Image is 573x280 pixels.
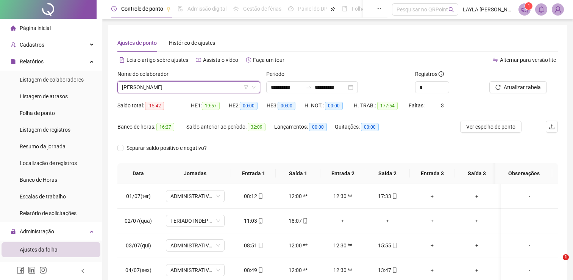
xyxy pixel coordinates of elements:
div: 13:47 [371,266,404,274]
sup: 1 [525,2,532,10]
span: Painel do DP [298,6,328,12]
span: Página inicial [20,25,51,31]
span: history [246,57,251,63]
span: ADMINISTRATIVA 30 [170,190,220,202]
span: 00:00 [278,102,295,110]
span: ADMINISTRATIVA 30 [170,240,220,251]
span: 00:00 [361,123,379,131]
span: EDUARDO REIS [122,82,256,93]
span: Controle de ponto [121,6,163,12]
div: Saldo total: [117,101,191,110]
div: Banco de horas: [117,123,186,131]
th: Saída 1 [276,163,320,184]
span: Faça um tour [253,57,284,63]
label: Período [266,70,289,78]
span: Banco de Horas [20,177,57,183]
span: down [251,85,256,90]
span: 01/07(ter) [126,193,151,199]
span: notification [521,6,528,13]
span: lock [11,229,16,234]
span: swap-right [306,84,312,90]
span: Ajustes de ponto [117,40,157,46]
span: 00:00 [325,102,343,110]
div: + [461,266,493,274]
span: 177:54 [377,102,398,110]
div: 08:12 [237,192,270,200]
div: + [416,217,448,225]
span: file-text [119,57,125,63]
span: Gestão de férias [243,6,281,12]
span: Admissão digital [187,6,226,12]
span: linkedin [28,266,36,274]
span: Alternar para versão lite [500,57,556,63]
img: 2561 [552,4,564,15]
span: home [11,25,16,31]
span: youtube [196,57,201,63]
span: file [11,59,16,64]
span: Histórico de ajustes [169,40,215,46]
button: Ver espelho de ponto [460,121,521,133]
span: mobile [391,267,397,273]
span: Listagem de atrasos [20,93,68,99]
div: - [507,217,552,225]
th: Data [117,163,159,184]
span: info-circle [439,71,444,77]
div: + [326,217,359,225]
span: Listagem de registros [20,127,70,133]
span: mobile [257,267,263,273]
span: sun [233,6,239,11]
span: clock-circle [111,6,117,11]
div: H. NOT.: [304,101,354,110]
span: Atualizar tabela [504,83,541,91]
span: -15:42 [145,102,164,110]
span: reload [495,85,501,90]
span: mobile [302,218,308,223]
span: user-add [11,42,16,47]
span: mobile [391,193,397,199]
span: 32:09 [248,123,265,131]
div: H. TRAB.: [354,101,409,110]
th: Saída 3 [454,163,499,184]
span: facebook [17,266,24,274]
span: FERIADO INDEPENDÊNCIA DA BAHIA [170,215,220,227]
th: Entrada 3 [410,163,454,184]
iframe: Intercom live chat [547,254,565,272]
span: 3 [441,102,444,109]
div: Saldo anterior ao período: [186,123,274,131]
span: left [80,268,86,274]
th: Jornadas [159,163,231,184]
div: HE 2: [229,101,267,110]
span: Folha de ponto [20,110,55,116]
div: - [507,241,552,250]
div: + [461,241,493,250]
span: Administração [20,228,54,234]
span: dashboard [288,6,294,11]
button: Atualizar tabela [489,81,547,93]
div: Lançamentos: [274,123,335,131]
div: 08:51 [237,241,270,250]
span: 1 [528,3,530,9]
span: to [306,84,312,90]
div: HE 3: [267,101,304,110]
span: Ver espelho de ponto [466,123,515,131]
span: Escalas de trabalho [20,193,66,200]
div: - [507,266,552,274]
div: 08:49 [237,266,270,274]
span: mobile [257,243,263,248]
span: Ajustes da folha [20,247,58,253]
th: Saída 2 [365,163,410,184]
span: Observações [501,169,546,178]
span: pushpin [331,7,335,11]
div: 11:03 [237,217,270,225]
span: 04/07(sex) [125,267,151,273]
span: bell [538,6,545,13]
span: Cadastros [20,42,44,48]
span: Assista o vídeo [203,57,238,63]
span: mobile [257,193,263,199]
span: 03/07(qui) [126,242,151,249]
div: + [416,241,448,250]
th: Entrada 1 [231,163,276,184]
div: 18:07 [282,217,314,225]
div: + [371,217,404,225]
span: Folha de pagamento [352,6,400,12]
